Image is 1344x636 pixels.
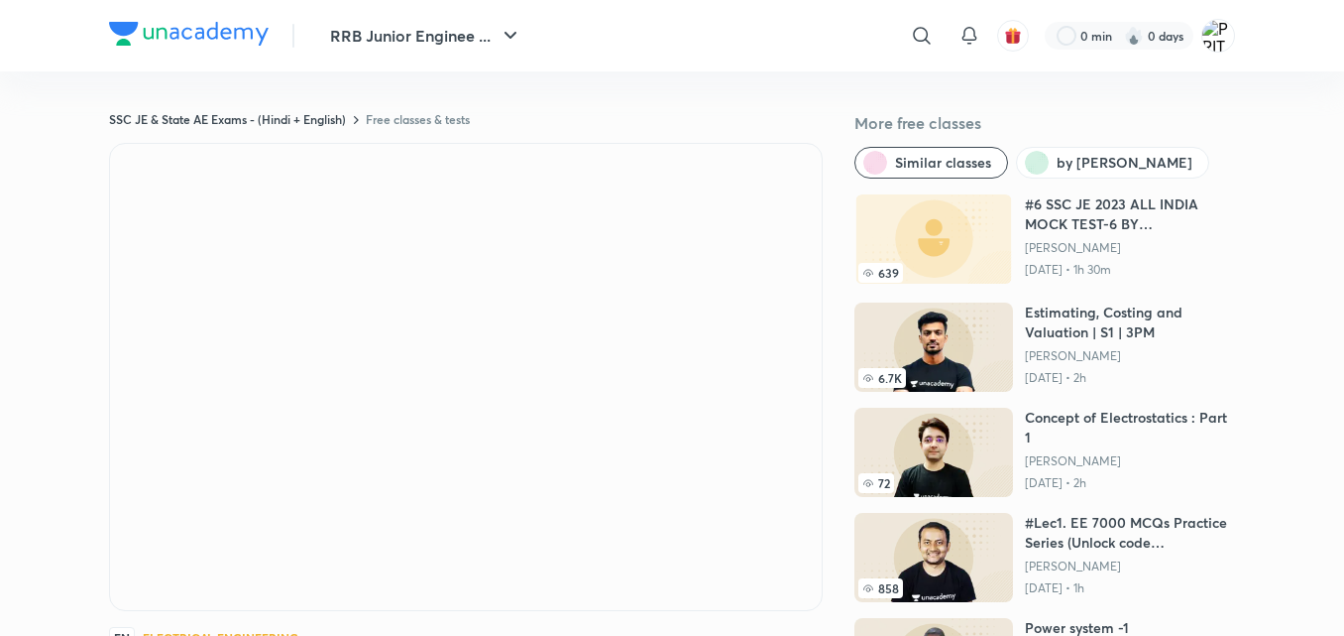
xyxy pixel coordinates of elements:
a: [PERSON_NAME] [1025,453,1235,469]
span: by Praveen Kumar [1057,153,1192,173]
img: PRITAM KUMAR [1201,19,1235,53]
button: by Praveen Kumar [1016,147,1209,179]
span: 6.7K [858,368,906,388]
img: avatar [1004,27,1022,45]
a: SSC JE & State AE Exams - (Hindi + English) [109,111,346,127]
span: Similar classes [895,153,991,173]
a: [PERSON_NAME] [1025,559,1235,574]
img: Company Logo [109,22,269,46]
span: 639 [858,263,903,283]
h6: #Lec1. EE 7000 MCQs Practice Series (Unlock code MACHINE10) [1025,513,1235,553]
p: [DATE] • 1h 30m [1025,262,1235,278]
span: 858 [858,578,903,598]
a: [PERSON_NAME] [1025,348,1235,364]
h6: Estimating, Costing and Valuation | S1 | 3PM [1025,303,1235,342]
button: RRB Junior Enginee ... [318,16,534,56]
button: Similar classes [854,147,1008,179]
button: avatar [997,20,1029,52]
p: [DATE] • 2h [1025,475,1235,491]
h5: More free classes [854,111,1235,135]
span: 72 [858,473,894,493]
iframe: Class [110,144,822,610]
h6: #6 SSC JE 2023 ALL INDIA MOCK TEST-6 BY [PERSON_NAME] [1025,194,1235,234]
img: streak [1124,26,1144,46]
a: [PERSON_NAME] [1025,240,1235,256]
p: [DATE] • 1h [1025,580,1235,596]
a: Free classes & tests [366,111,470,127]
h6: Concept of Electrostatics : Part 1 [1025,408,1235,447]
p: [DATE] • 2h [1025,370,1235,386]
a: Company Logo [109,22,269,51]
